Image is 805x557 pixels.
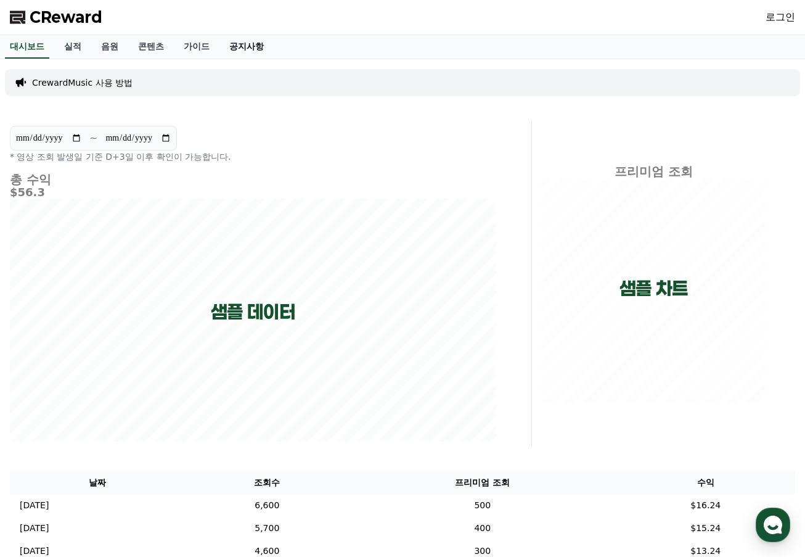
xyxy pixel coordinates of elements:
[39,410,46,419] span: 홈
[766,10,795,25] a: 로그인
[54,35,91,59] a: 실적
[174,35,219,59] a: 가이드
[616,494,796,517] td: $16.24
[186,494,349,517] td: 6,600
[349,494,616,517] td: 500
[10,173,497,186] h4: 총 수익
[32,76,133,89] a: CrewardMusic 사용 방법
[619,278,688,300] p: 샘플 차트
[89,131,97,146] p: ~
[10,471,186,494] th: 날짜
[190,410,205,419] span: 설정
[211,301,295,323] p: 샘플 데이터
[349,471,616,494] th: 프리미엄 조회
[159,391,237,422] a: 설정
[81,391,159,422] a: 대화
[10,186,497,199] h5: $56.3
[5,35,49,59] a: 대시보드
[10,151,497,163] p: * 영상 조회 발생일 기준 D+3일 이후 확인이 가능합니다.
[20,522,49,535] p: [DATE]
[616,517,796,540] td: $15.24
[186,471,349,494] th: 조회수
[30,7,102,27] span: CReward
[4,391,81,422] a: 홈
[91,35,128,59] a: 음원
[542,165,766,178] h4: 프리미엄 조회
[349,517,616,540] td: 400
[186,517,349,540] td: 5,700
[616,471,796,494] th: 수익
[10,7,102,27] a: CReward
[219,35,274,59] a: 공지사항
[113,410,128,420] span: 대화
[20,499,49,512] p: [DATE]
[128,35,174,59] a: 콘텐츠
